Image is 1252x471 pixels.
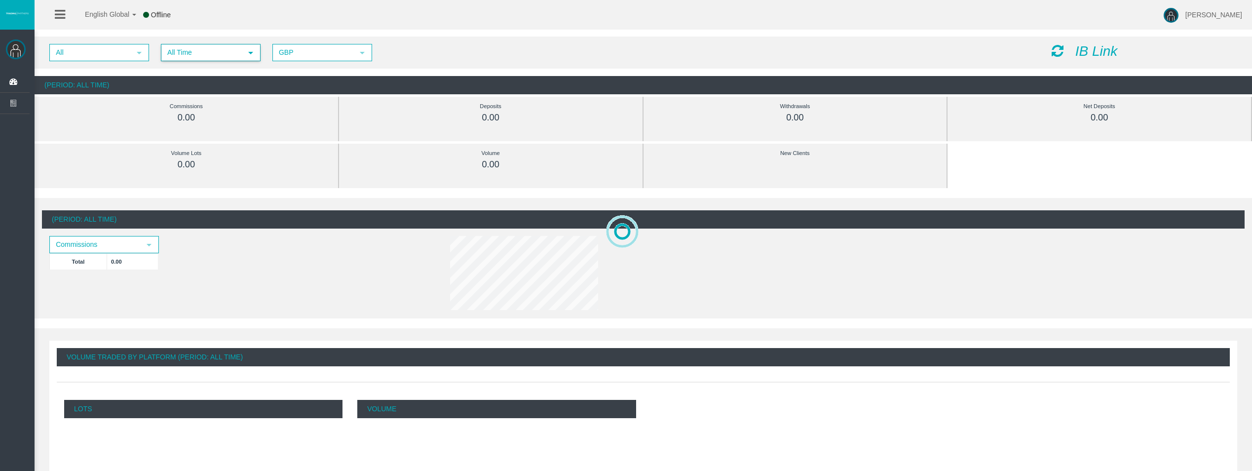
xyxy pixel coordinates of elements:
[57,348,1230,366] div: Volume Traded By Platform (Period: All Time)
[1075,43,1118,59] i: IB Link
[361,112,620,123] div: 0.00
[57,159,316,170] div: 0.00
[57,101,316,112] div: Commissions
[666,101,925,112] div: Withdrawals
[107,253,158,270] td: 0.00
[72,10,129,18] span: English Global
[358,49,366,57] span: select
[57,148,316,159] div: Volume Lots
[64,400,342,418] p: Lots
[35,76,1252,94] div: (Period: All Time)
[970,112,1229,123] div: 0.00
[361,159,620,170] div: 0.00
[1164,8,1178,23] img: user-image
[57,112,316,123] div: 0.00
[247,49,255,57] span: select
[162,45,242,60] span: All Time
[1052,44,1063,58] i: Reload Dashboard
[50,237,140,252] span: Commissions
[361,101,620,112] div: Deposits
[666,112,925,123] div: 0.00
[666,148,925,159] div: New Clients
[151,11,171,19] span: Offline
[135,49,143,57] span: select
[970,101,1229,112] div: Net Deposits
[1185,11,1242,19] span: [PERSON_NAME]
[50,253,107,270] td: Total
[361,148,620,159] div: Volume
[145,241,153,249] span: select
[50,45,130,60] span: All
[273,45,353,60] span: GBP
[42,210,1245,229] div: (Period: All Time)
[5,11,30,15] img: logo.svg
[357,400,636,418] p: Volume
